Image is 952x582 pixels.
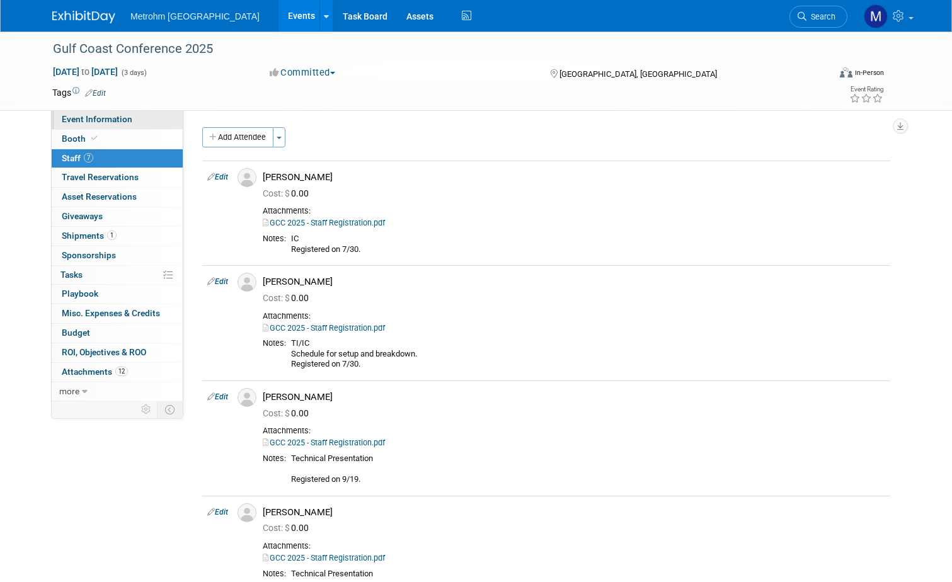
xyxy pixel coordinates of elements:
img: Associate-Profile-5.png [238,273,256,292]
td: Tags [52,86,106,99]
a: Giveaways [52,207,183,226]
span: Cost: $ [263,408,291,418]
div: [PERSON_NAME] [263,391,885,403]
span: Cost: $ [263,188,291,198]
span: 0.00 [263,523,314,533]
a: Booth [52,130,183,149]
span: more [59,386,79,396]
a: Edit [207,508,228,516]
a: Asset Reservations [52,188,183,207]
i: Booth reservation complete [91,135,98,142]
span: 12 [115,367,128,376]
a: Playbook [52,285,183,304]
span: Tasks [60,270,83,280]
a: Travel Reservations [52,168,183,187]
a: more [52,382,183,401]
div: Attachments: [263,426,885,436]
span: Playbook [62,288,98,299]
a: Edit [85,89,106,98]
div: [PERSON_NAME] [263,276,885,288]
a: GCC 2025 - Staff Registration.pdf [263,218,385,227]
span: Staff [62,153,93,163]
a: Event Information [52,110,183,129]
span: Cost: $ [263,523,291,533]
img: Associate-Profile-5.png [238,503,256,522]
span: Event Information [62,114,132,124]
img: Michelle Simoes [864,4,888,28]
div: [PERSON_NAME] [263,506,885,518]
img: Associate-Profile-5.png [238,168,256,187]
div: Event Rating [849,86,883,93]
button: Add Attendee [202,127,273,147]
a: Tasks [52,266,183,285]
img: Format-Inperson.png [840,67,852,77]
div: Gulf Coast Conference 2025 [49,38,813,60]
span: to [79,67,91,77]
span: Budget [62,328,90,338]
span: Misc. Expenses & Credits [62,308,160,318]
a: Budget [52,324,183,343]
span: Attachments [62,367,128,377]
a: Staff7 [52,149,183,168]
a: GCC 2025 - Staff Registration.pdf [263,438,385,447]
a: GCC 2025 - Staff Registration.pdf [263,553,385,562]
a: ROI, Objectives & ROO [52,343,183,362]
span: ROI, Objectives & ROO [62,347,146,357]
span: [DATE] [DATE] [52,66,118,77]
td: Personalize Event Tab Strip [135,401,158,418]
span: Giveaways [62,211,103,221]
a: Edit [207,277,228,286]
div: IC Registered on 7/30. [291,234,885,254]
span: 0.00 [263,408,314,418]
img: ExhibitDay [52,11,115,23]
span: Search [806,12,835,21]
img: Associate-Profile-5.png [238,388,256,407]
td: Toggle Event Tabs [158,401,183,418]
div: Event Format [761,66,884,84]
span: Sponsorships [62,250,116,260]
a: Edit [207,173,228,181]
div: In-Person [854,68,884,77]
span: Shipments [62,231,117,241]
div: [PERSON_NAME] [263,171,885,183]
a: Edit [207,392,228,401]
div: Notes: [263,454,286,464]
span: Cost: $ [263,293,291,303]
span: 0.00 [263,293,314,303]
div: Notes: [263,338,286,348]
span: (3 days) [120,69,147,77]
span: 1 [107,231,117,240]
span: 0.00 [263,188,314,198]
div: Attachments: [263,541,885,551]
a: Search [789,6,847,28]
span: Metrohm [GEOGRAPHIC_DATA] [130,11,260,21]
button: Committed [265,66,340,79]
span: [GEOGRAPHIC_DATA], [GEOGRAPHIC_DATA] [559,69,717,79]
div: Technical Presentation Registered on 9/19. [291,454,885,485]
a: Misc. Expenses & Credits [52,304,183,323]
div: Notes: [263,234,286,244]
span: Booth [62,134,100,144]
a: Attachments12 [52,363,183,382]
span: Travel Reservations [62,172,139,182]
span: Asset Reservations [62,191,137,202]
div: Attachments: [263,311,885,321]
div: Attachments: [263,206,885,216]
a: Sponsorships [52,246,183,265]
div: Notes: [263,569,286,579]
div: TI/IC Schedule for setup and breakdown. Registered on 7/30. [291,338,885,370]
a: GCC 2025 - Staff Registration.pdf [263,323,385,333]
a: Shipments1 [52,227,183,246]
span: 7 [84,153,93,163]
